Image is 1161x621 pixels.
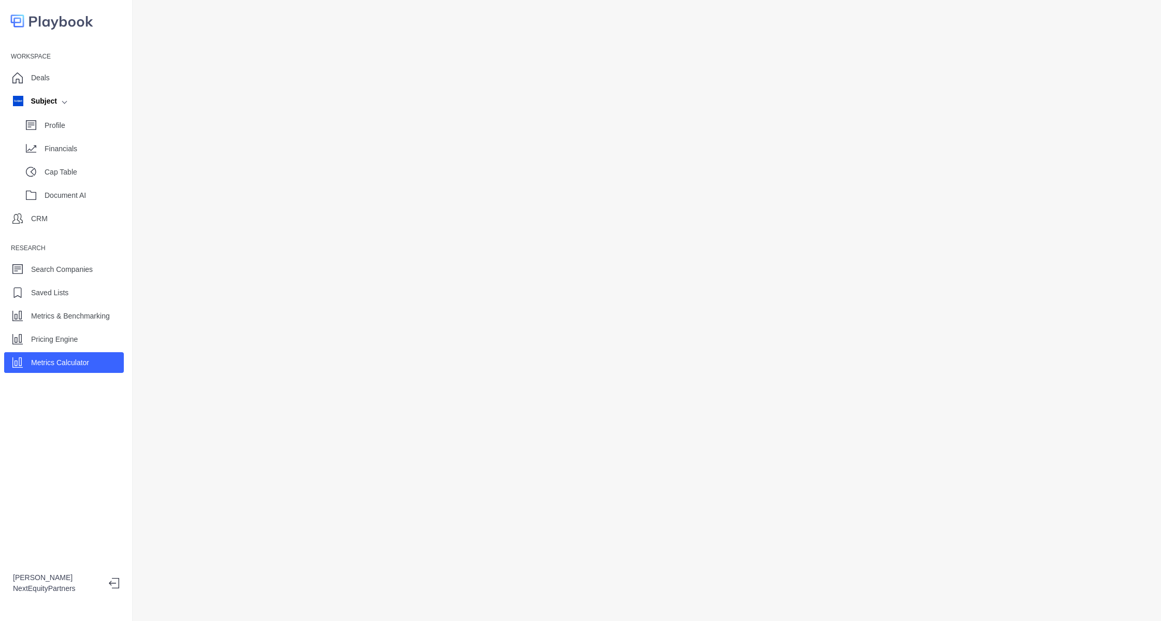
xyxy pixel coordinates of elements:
p: CRM [31,213,48,224]
p: Profile [45,120,124,131]
p: NextEquityPartners [13,583,101,594]
p: Metrics Calculator [31,357,89,368]
p: Document AI [45,190,124,201]
p: Saved Lists [31,287,68,298]
p: Financials [45,143,124,154]
img: company image [13,96,23,106]
iframe: Metrics Calculator [149,10,1144,611]
p: Search Companies [31,264,93,275]
p: Metrics & Benchmarking [31,311,110,322]
p: Pricing Engine [31,334,78,345]
p: Deals [31,73,50,83]
div: Subject [13,96,57,107]
img: logo-colored [10,10,93,32]
p: [PERSON_NAME] [13,572,101,583]
p: Cap Table [45,167,124,178]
